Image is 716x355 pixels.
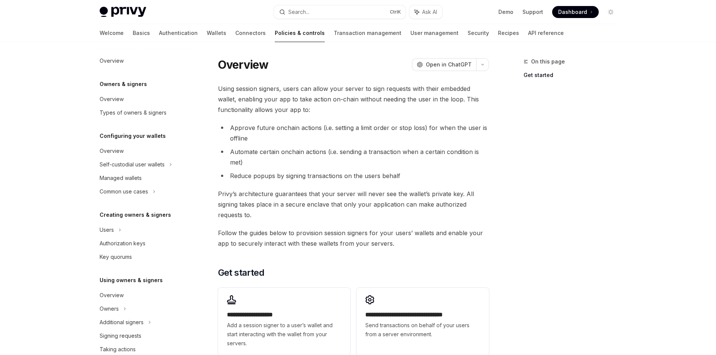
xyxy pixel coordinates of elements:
div: Additional signers [100,318,144,327]
div: Overview [100,95,124,104]
a: Get started [524,69,623,81]
span: Open in ChatGPT [426,61,472,68]
h5: Owners & signers [100,80,147,89]
div: Overview [100,291,124,300]
span: On this page [531,57,565,66]
a: Wallets [207,24,226,42]
a: Basics [133,24,150,42]
h5: Configuring your wallets [100,131,166,140]
a: Overview [94,92,190,106]
div: Self-custodial user wallets [100,160,165,169]
a: Signing requests [94,329,190,343]
div: Overview [100,56,124,65]
div: Signing requests [100,331,141,340]
img: light logo [100,7,146,17]
div: Users [100,225,114,234]
a: Demo [498,8,513,16]
a: Overview [94,54,190,68]
a: Types of owners & signers [94,106,190,119]
a: User management [410,24,459,42]
a: Connectors [235,24,266,42]
div: Authorization keys [100,239,145,248]
div: Types of owners & signers [100,108,167,117]
div: Overview [100,147,124,156]
div: Taking actions [100,345,136,354]
li: Approve future onchain actions (i.e. setting a limit order or stop loss) for when the user is off... [218,122,489,144]
span: Privy’s architecture guarantees that your server will never see the wallet’s private key. All sig... [218,189,489,220]
a: Overview [94,289,190,302]
a: Policies & controls [275,24,325,42]
a: Dashboard [552,6,599,18]
div: Common use cases [100,187,148,196]
a: Overview [94,144,190,158]
span: Add a session signer to a user’s wallet and start interacting with the wallet from your servers. [227,321,341,348]
h1: Overview [218,58,269,71]
button: Search...CtrlK [274,5,406,19]
a: Welcome [100,24,124,42]
a: Authorization keys [94,237,190,250]
a: Managed wallets [94,171,190,185]
h5: Using owners & signers [100,276,163,285]
span: Send transactions on behalf of your users from a server environment. [365,321,480,339]
div: Managed wallets [100,174,142,183]
span: Using session signers, users can allow your server to sign requests with their embedded wallet, e... [218,83,489,115]
h5: Creating owners & signers [100,210,171,219]
li: Automate certain onchain actions (i.e. sending a transaction when a certain condition is met) [218,147,489,168]
a: Transaction management [334,24,401,42]
div: Search... [288,8,309,17]
span: Follow the guides below to provision session signers for your users’ wallets and enable your app ... [218,228,489,249]
button: Open in ChatGPT [412,58,476,71]
div: Key quorums [100,252,132,261]
span: Ctrl K [390,9,401,15]
a: API reference [528,24,564,42]
button: Toggle dark mode [605,6,617,18]
span: Ask AI [422,8,437,16]
a: Security [468,24,489,42]
a: Key quorums [94,250,190,264]
a: Support [522,8,543,16]
a: Authentication [159,24,198,42]
a: Recipes [498,24,519,42]
span: Get started [218,267,264,279]
button: Ask AI [409,5,442,19]
div: Owners [100,304,119,313]
span: Dashboard [558,8,587,16]
li: Reduce popups by signing transactions on the users behalf [218,171,489,181]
